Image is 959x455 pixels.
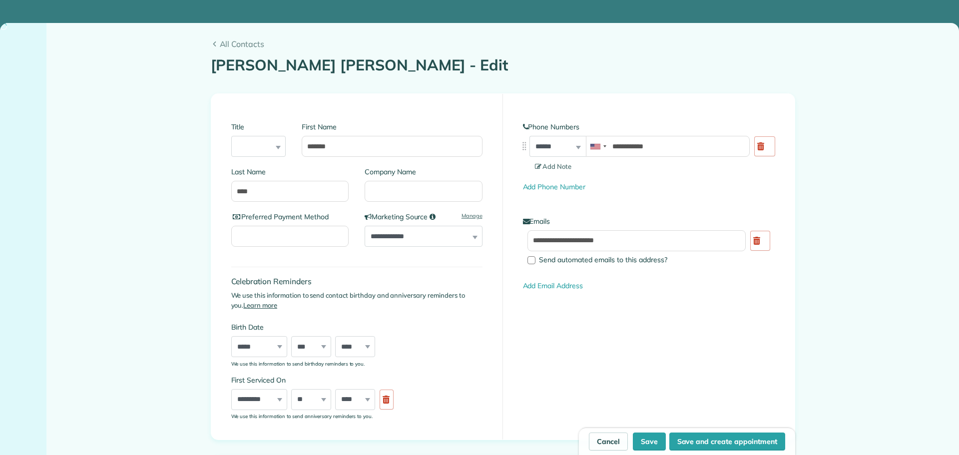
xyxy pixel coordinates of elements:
label: Phone Numbers [523,122,775,132]
label: Emails [523,216,775,226]
a: Learn more [243,301,277,309]
sub: We use this information to send birthday reminders to you. [231,361,365,367]
sub: We use this information to send anniversary reminders to you. [231,413,373,419]
button: Save and create appointment [669,433,785,451]
label: Title [231,122,286,132]
label: Company Name [365,167,482,177]
h1: [PERSON_NAME] [PERSON_NAME] - Edit [211,57,795,73]
span: Send automated emails to this address? [539,255,667,264]
label: First Serviced On [231,375,399,385]
a: Add Phone Number [523,182,585,191]
span: All Contacts [220,38,795,50]
span: Add Note [535,162,572,170]
a: Manage [462,212,482,220]
p: We use this information to send contact birthday and anniversary reminders to you. [231,291,482,310]
label: Last Name [231,167,349,177]
label: Birth Date [231,322,399,332]
a: All Contacts [211,38,795,50]
button: Save [633,433,666,451]
a: Cancel [589,433,628,451]
img: drag_indicator-119b368615184ecde3eda3c64c821f6cf29d3e2b97b89ee44bc31753036683e5.png [519,141,529,151]
h4: Celebration Reminders [231,277,482,286]
label: Preferred Payment Method [231,212,349,222]
div: United States: +1 [586,136,609,156]
label: Marketing Source [365,212,482,222]
a: Add Email Address [523,281,583,290]
label: First Name [302,122,482,132]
